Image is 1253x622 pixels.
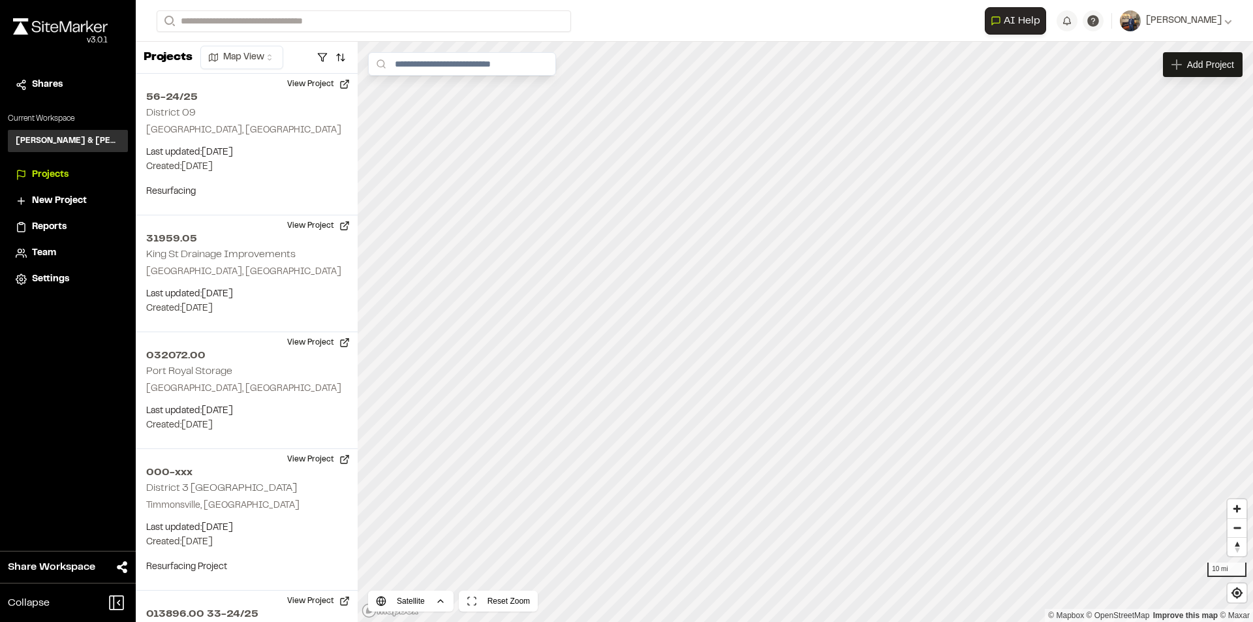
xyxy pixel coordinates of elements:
[16,135,120,147] h3: [PERSON_NAME] & [PERSON_NAME] Inc.
[146,560,347,574] p: Resurfacing Project
[1228,518,1246,537] button: Zoom out
[1228,538,1246,556] span: Reset bearing to north
[1228,583,1246,602] button: Find my location
[1048,611,1084,620] a: Mapbox
[1228,519,1246,537] span: Zoom out
[8,595,50,611] span: Collapse
[16,272,120,287] a: Settings
[146,404,347,418] p: Last updated: [DATE]
[146,123,347,138] p: [GEOGRAPHIC_DATA], [GEOGRAPHIC_DATA]
[1087,611,1150,620] a: OpenStreetMap
[358,42,1253,622] canvas: Map
[1120,10,1141,31] img: User
[146,367,232,376] h2: Port Royal Storage
[144,49,193,67] p: Projects
[32,272,69,287] span: Settings
[146,146,347,160] p: Last updated: [DATE]
[146,606,347,622] h2: 013896.00 33-24/25
[146,535,347,550] p: Created: [DATE]
[459,591,538,612] button: Reset Zoom
[146,185,347,199] p: Resurfacing
[146,348,347,364] h2: 032072.00
[146,250,296,259] h2: King St Drainage Improvements
[146,521,347,535] p: Last updated: [DATE]
[1207,563,1246,577] div: 10 mi
[146,265,347,279] p: [GEOGRAPHIC_DATA], [GEOGRAPHIC_DATA]
[146,302,347,316] p: Created: [DATE]
[1220,611,1250,620] a: Maxar
[1120,10,1232,31] button: [PERSON_NAME]
[279,74,358,95] button: View Project
[146,465,347,480] h2: 000-xxx
[13,35,108,46] div: Oh geez...please don't...
[146,484,297,493] h2: District 3 [GEOGRAPHIC_DATA]
[8,113,128,125] p: Current Workspace
[1146,14,1222,28] span: [PERSON_NAME]
[146,382,347,396] p: [GEOGRAPHIC_DATA], [GEOGRAPHIC_DATA]
[157,10,180,32] button: Search
[279,449,358,470] button: View Project
[146,160,347,174] p: Created: [DATE]
[32,194,87,208] span: New Project
[1187,58,1234,71] span: Add Project
[368,591,454,612] button: Satellite
[985,7,1051,35] div: Open AI Assistant
[362,603,419,618] a: Mapbox logo
[985,7,1046,35] button: Open AI Assistant
[146,418,347,433] p: Created: [DATE]
[279,215,358,236] button: View Project
[1228,499,1246,518] button: Zoom in
[16,78,120,92] a: Shares
[16,246,120,260] a: Team
[146,231,347,247] h2: 31959.05
[1153,611,1218,620] a: Map feedback
[146,89,347,105] h2: 56-24/25
[16,168,120,182] a: Projects
[146,287,347,302] p: Last updated: [DATE]
[146,108,196,117] h2: District 09
[32,220,67,234] span: Reports
[1004,13,1040,29] span: AI Help
[13,18,108,35] img: rebrand.png
[146,499,347,513] p: Timmonsville, [GEOGRAPHIC_DATA]
[1228,537,1246,556] button: Reset bearing to north
[32,78,63,92] span: Shares
[16,220,120,234] a: Reports
[8,559,95,575] span: Share Workspace
[32,246,56,260] span: Team
[279,332,358,353] button: View Project
[16,194,120,208] a: New Project
[279,591,358,612] button: View Project
[32,168,69,182] span: Projects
